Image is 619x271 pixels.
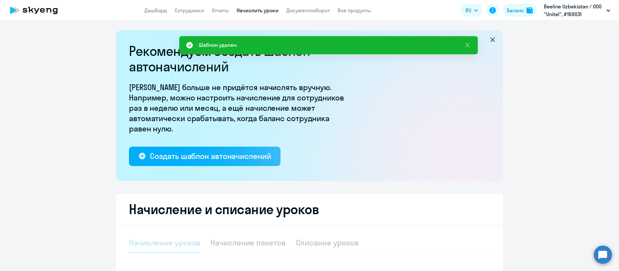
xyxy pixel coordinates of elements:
p: [PERSON_NAME] больше не придётся начислять вручную. Например, можно настроить начисление для сотр... [129,82,348,134]
p: Beeline Uzbekistan / ООО "Unitel", #169031 [544,3,604,18]
div: Создать шаблон автоначислений [150,151,271,161]
button: Балансbalance [503,4,537,17]
img: balance [526,7,533,14]
a: Все продукты [338,7,371,14]
div: Баланс [507,6,524,14]
button: RU [461,4,482,17]
a: Документооборот [286,7,330,14]
a: Отчеты [212,7,229,14]
div: Шаблон удален. [199,41,237,49]
h2: Начисление и списание уроков [129,202,490,217]
button: Создать шаблон автоначислений [129,147,280,166]
a: Сотрудники [175,7,204,14]
button: Beeline Uzbekistan / ООО "Unitel", #169031 [541,3,614,18]
a: Начислить уроки [237,7,279,14]
span: RU [466,6,471,14]
a: Дашборд [144,7,167,14]
h2: Рекомендуем создать шаблон автоначислений [129,43,348,74]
